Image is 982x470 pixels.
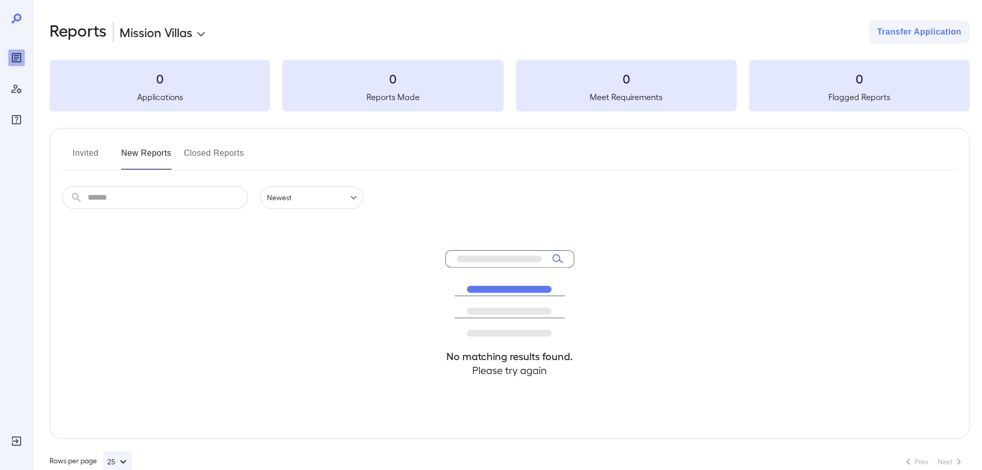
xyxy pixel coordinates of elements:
button: New Reports [121,145,172,170]
div: FAQ [8,111,25,128]
p: Mission Villas [120,24,192,40]
button: Transfer Application [869,21,970,43]
h5: Applications [49,91,270,103]
h3: 0 [749,70,970,87]
h3: 0 [282,70,503,87]
div: Log Out [8,433,25,449]
summary: 0Applications0Reports Made0Meet Requirements0Flagged Reports [49,60,970,111]
h2: Reports [49,21,107,43]
button: Closed Reports [184,145,244,170]
h3: 0 [49,70,270,87]
h5: Flagged Reports [749,91,970,103]
h5: Meet Requirements [516,91,737,103]
div: Newest [260,186,363,209]
div: Manage Users [8,80,25,97]
h3: 0 [516,70,737,87]
h4: No matching results found. [445,349,574,363]
h4: Please try again [445,363,574,377]
button: Invited [62,145,109,170]
nav: pagination navigation [897,453,970,470]
div: Reports [8,50,25,66]
h5: Reports Made [282,91,503,103]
